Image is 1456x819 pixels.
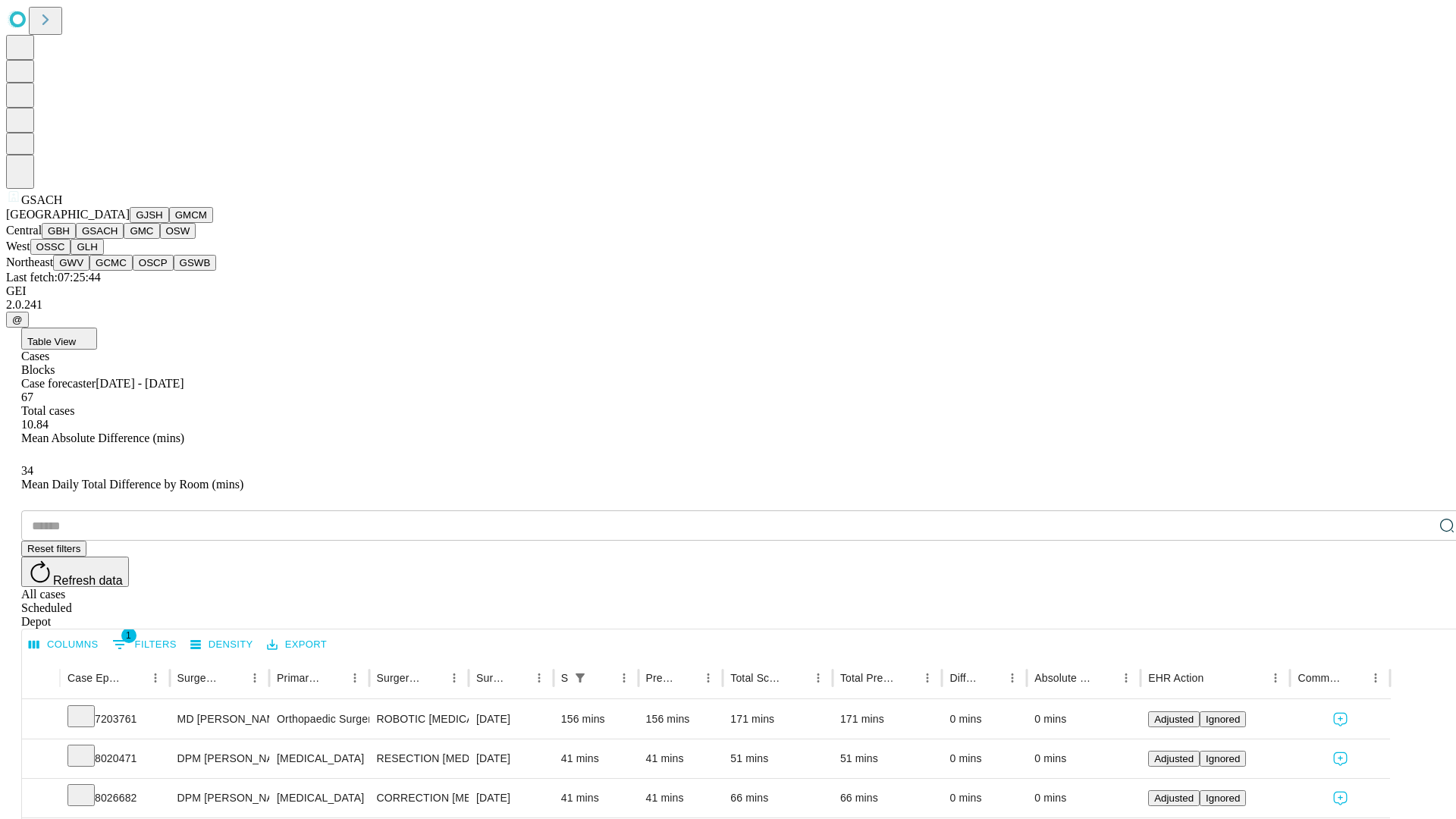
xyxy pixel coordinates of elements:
[730,779,825,817] div: 66 mins
[917,667,938,689] button: Menu
[840,672,895,684] div: Total Predicted Duration
[1148,751,1200,767] button: Adjusted
[786,667,808,689] button: Sort
[476,779,546,817] div: [DATE]
[71,239,103,255] button: GLH
[67,739,162,778] div: 8020471
[1205,667,1226,689] button: Sort
[21,418,49,431] span: 10.84
[53,574,123,587] span: Refresh data
[570,667,591,689] button: Show filters
[1002,667,1023,689] button: Menu
[187,633,257,657] button: Density
[6,284,1450,298] div: GEI
[646,700,716,739] div: 156 mins
[344,667,366,689] button: Menu
[444,667,465,689] button: Menu
[1154,753,1194,764] span: Adjusted
[67,672,122,684] div: Case Epic Id
[1148,711,1200,727] button: Adjusted
[1206,792,1240,804] span: Ignored
[1206,753,1240,764] span: Ignored
[949,779,1019,817] div: 0 mins
[377,672,421,684] div: Surgery Name
[808,667,829,689] button: Menu
[277,672,321,684] div: Primary Service
[89,255,133,271] button: GCMC
[6,224,42,237] span: Central
[177,672,221,684] div: Surgeon Name
[476,672,506,684] div: Surgery Date
[570,667,591,689] div: 1 active filter
[27,543,80,554] span: Reset filters
[840,700,935,739] div: 171 mins
[1034,739,1133,778] div: 0 mins
[6,298,1450,312] div: 2.0.241
[27,336,76,347] span: Table View
[1034,672,1093,684] div: Absolute Difference
[21,404,74,417] span: Total cases
[277,739,361,778] div: [MEDICAL_DATA]
[377,779,461,817] div: CORRECTION [MEDICAL_DATA], [MEDICAL_DATA] [MEDICAL_DATA]
[1365,667,1386,689] button: Menu
[1034,779,1133,817] div: 0 mins
[1344,667,1365,689] button: Sort
[174,255,217,271] button: GSWB
[263,633,331,657] button: Export
[6,256,53,268] span: Northeast
[507,667,529,689] button: Sort
[21,377,96,390] span: Case forecaster
[529,667,550,689] button: Menu
[1206,714,1240,725] span: Ignored
[169,207,213,223] button: GMCM
[592,667,613,689] button: Sort
[42,223,76,239] button: GBH
[21,431,184,444] span: Mean Absolute Difference (mins)
[21,193,62,206] span: GSACH
[1200,790,1246,806] button: Ignored
[12,314,23,325] span: @
[949,739,1019,778] div: 0 mins
[30,239,71,255] button: OSSC
[896,667,917,689] button: Sort
[698,667,719,689] button: Menu
[53,255,89,271] button: GWV
[177,739,262,778] div: DPM [PERSON_NAME] [PERSON_NAME]
[1148,790,1200,806] button: Adjusted
[1148,672,1203,684] div: EHR Action
[6,312,29,328] button: @
[25,633,102,657] button: Select columns
[561,739,631,778] div: 41 mins
[1154,714,1194,725] span: Adjusted
[177,779,262,817] div: DPM [PERSON_NAME] [PERSON_NAME]
[1094,667,1116,689] button: Sort
[476,739,546,778] div: [DATE]
[108,632,180,657] button: Show filters
[730,672,785,684] div: Total Scheduled Duration
[30,707,52,733] button: Expand
[21,464,33,477] span: 34
[223,667,244,689] button: Sort
[561,779,631,817] div: 41 mins
[646,779,716,817] div: 41 mins
[377,700,461,739] div: ROBOTIC [MEDICAL_DATA] KNEE TOTAL
[21,478,243,491] span: Mean Daily Total Difference by Room (mins)
[67,779,162,817] div: 8026682
[145,667,166,689] button: Menu
[613,667,635,689] button: Menu
[6,240,30,253] span: West
[730,739,825,778] div: 51 mins
[96,377,184,390] span: [DATE] - [DATE]
[133,255,174,271] button: OSCP
[377,739,461,778] div: RESECTION [MEDICAL_DATA] DISTAL END OF PHALANX TOE
[1154,792,1194,804] span: Adjusted
[1265,667,1286,689] button: Menu
[277,779,361,817] div: [MEDICAL_DATA]
[646,739,716,778] div: 41 mins
[177,700,262,739] div: MD [PERSON_NAME]
[840,779,935,817] div: 66 mins
[124,223,159,239] button: GMC
[646,672,676,684] div: Predicted In Room Duration
[30,786,52,812] button: Expand
[1116,667,1137,689] button: Menu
